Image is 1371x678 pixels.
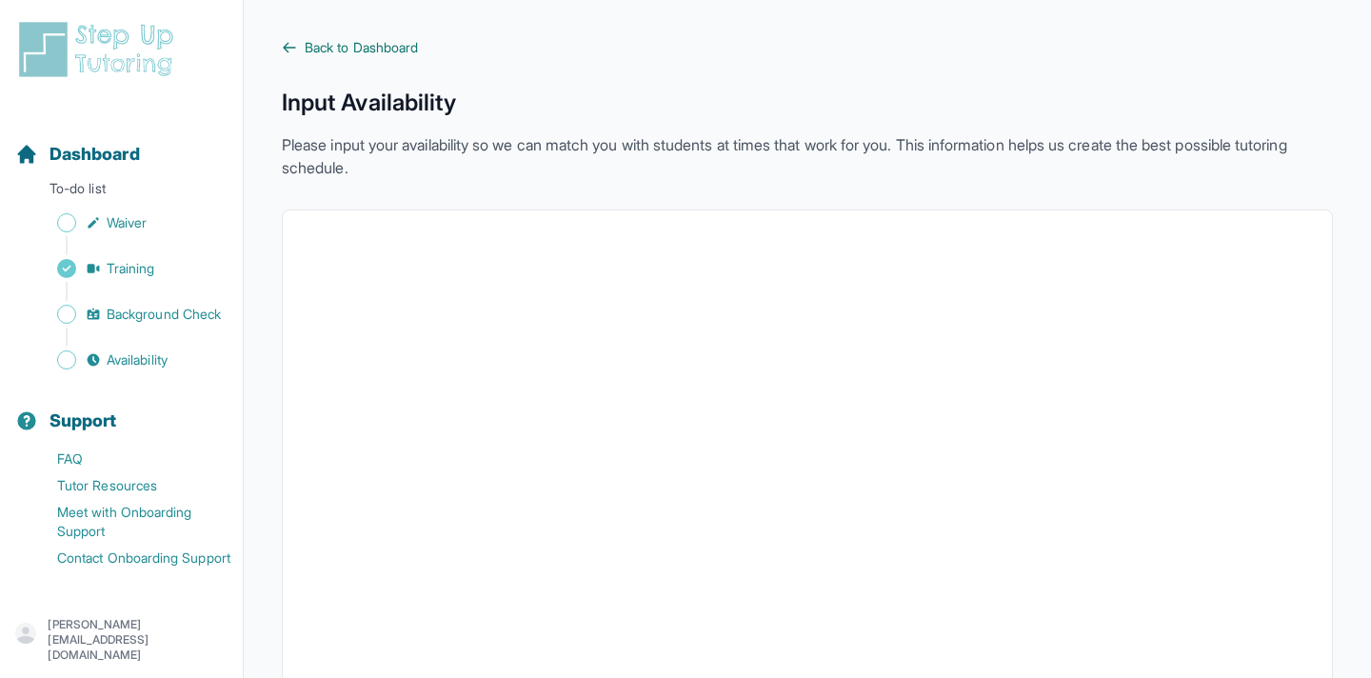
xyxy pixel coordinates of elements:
h1: Input Availability [282,88,1333,118]
img: logo [15,19,185,80]
button: Support [8,377,235,442]
span: Support [50,408,117,434]
p: Please input your availability so we can match you with students at times that work for you. This... [282,133,1333,179]
a: Dashboard [15,141,140,168]
span: Background Check [107,305,221,324]
span: Availability [107,350,168,369]
span: Dashboard [50,141,140,168]
span: Training [107,259,155,278]
span: Back to Dashboard [305,38,418,57]
p: [PERSON_NAME][EMAIL_ADDRESS][DOMAIN_NAME] [48,617,228,663]
a: FAQ [15,446,243,472]
a: Background Check [15,301,243,328]
button: [PERSON_NAME][EMAIL_ADDRESS][DOMAIN_NAME] [15,617,228,663]
button: Dashboard [8,110,235,175]
p: To-do list [8,179,235,206]
a: Meet with Onboarding Support [15,499,243,545]
span: Waiver [107,213,147,232]
a: Contact Onboarding Support [15,545,243,571]
a: Availability [15,347,243,373]
a: Training [15,255,243,282]
a: Waiver [15,209,243,236]
a: Tutor Resources [15,472,243,499]
a: Back to Dashboard [282,38,1333,57]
